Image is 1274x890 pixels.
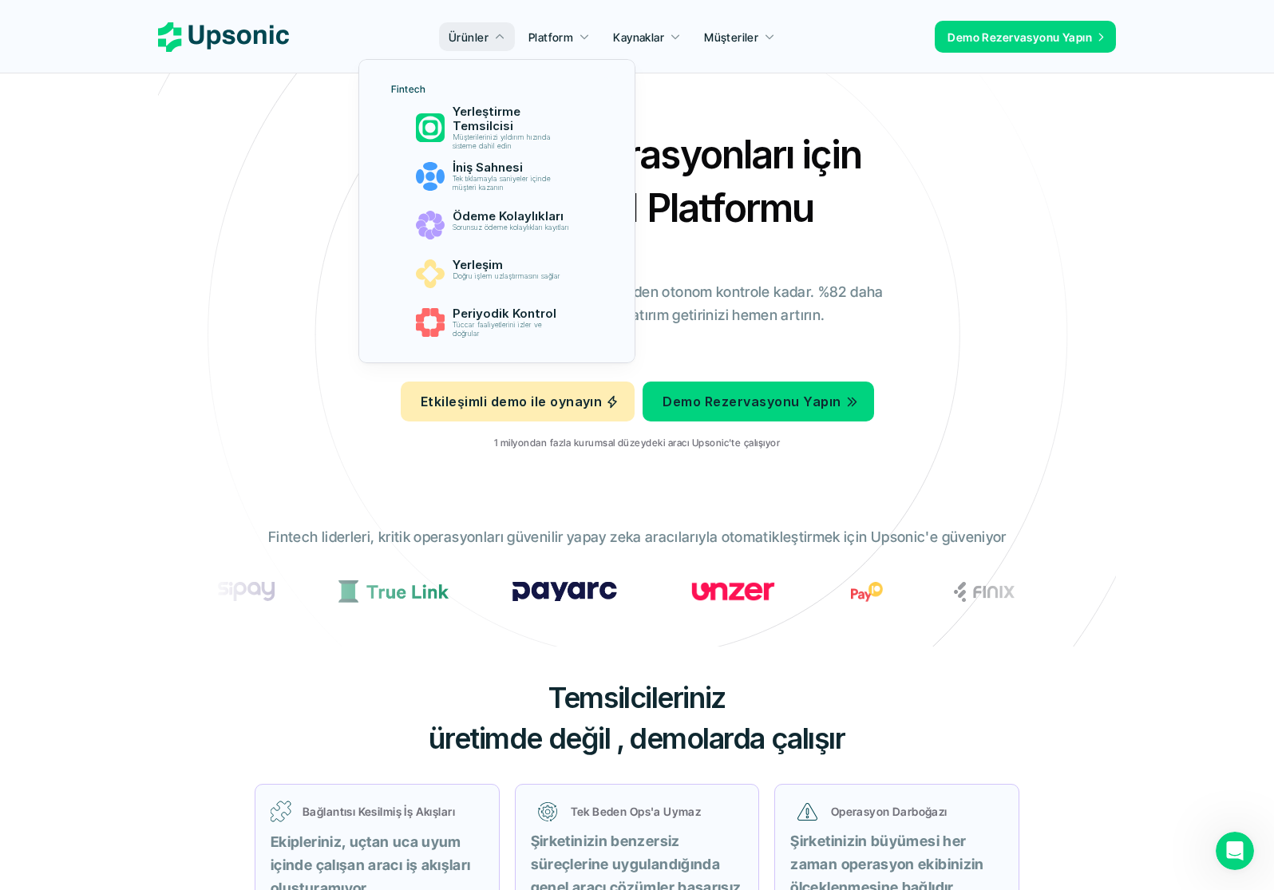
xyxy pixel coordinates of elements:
font: üretimde değil , demolarda çalışır [429,721,845,756]
font: 1 milyondan fazla kurumsal düzeydeki aracı Upsonic'te çalışıyor [494,437,780,449]
font: Temsilcileriniz [548,680,725,715]
font: Müşteriler [704,30,758,44]
iframe: Intercom canlı sohbet [1216,832,1254,870]
a: Periyodik KontrolTüccar faaliyetlerini izler ve doğrular [382,300,612,345]
font: Tüccar faaliyetlerini izler ve doğrular [452,320,544,338]
font: Platform [528,30,573,44]
font: Demo Rezervasyonu Yapın [663,394,841,409]
font: Yerleşim [452,257,502,272]
font: FinTech Operasyonları için Agentic AI Platformu [412,131,869,231]
a: Demo Rezervasyonu Yapın [935,21,1116,53]
font: Ödeme Kolaylıkları [452,208,563,223]
a: Yerleştirme TemsilcisiMüşterilerinizi yıldırım hızında sisteme dahil edin [382,105,612,150]
font: Sorunsuz ödeme kolaylıkları kayıtları [452,223,568,231]
a: YerleşimDoğru işlem uzlaştırmasını sağlar [382,251,612,296]
font: Fintech liderleri, kritik operasyonları güvenilir yapay zeka aracılarıyla otomatikleştirmek için ... [268,528,1007,545]
a: Etkileşimli demo ile oynayın [401,382,635,421]
font: Doğru işlem uzlaştırmasını sağlar [452,271,560,280]
font: Operasyon Darboğazı [831,805,948,818]
font: Ürünler [449,30,489,44]
font: Fintech [391,83,425,95]
font: Periyodik Kontrol [452,306,556,321]
font: İniş Sahnesi [452,160,522,175]
font: Demo Rezervasyonu Yapın [948,30,1092,44]
font: Yerleştirme Temsilcisi [452,104,523,133]
font: Müşterilerinizi yıldırım hızında sisteme dahil edin [452,133,552,150]
a: Ödeme KolaylıklarıSorunsuz ödeme kolaylıkları kayıtları [382,203,612,247]
font: Kaynaklar [613,30,664,44]
a: Demo Rezervasyonu Yapın [643,382,873,421]
font: Bağlantısı Kesilmiş İş Akışları [303,805,455,818]
font: Tek Beden Ops'a Uymaz [571,805,702,818]
font: Yerleştirmeden uyumluluğa, yerleşimden otonom kontrole kadar. %82 daha fazla verimlilikle çalışın... [390,283,887,323]
a: Ürünler [439,22,515,51]
a: İniş SahnesiTek tıklamayla saniyeler içinde müşteri kazanın [382,154,612,199]
font: Tek tıklamayla saniyeler içinde müşteri kazanın [452,174,552,192]
font: Etkileşimli demo ile oynayın [421,394,602,409]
